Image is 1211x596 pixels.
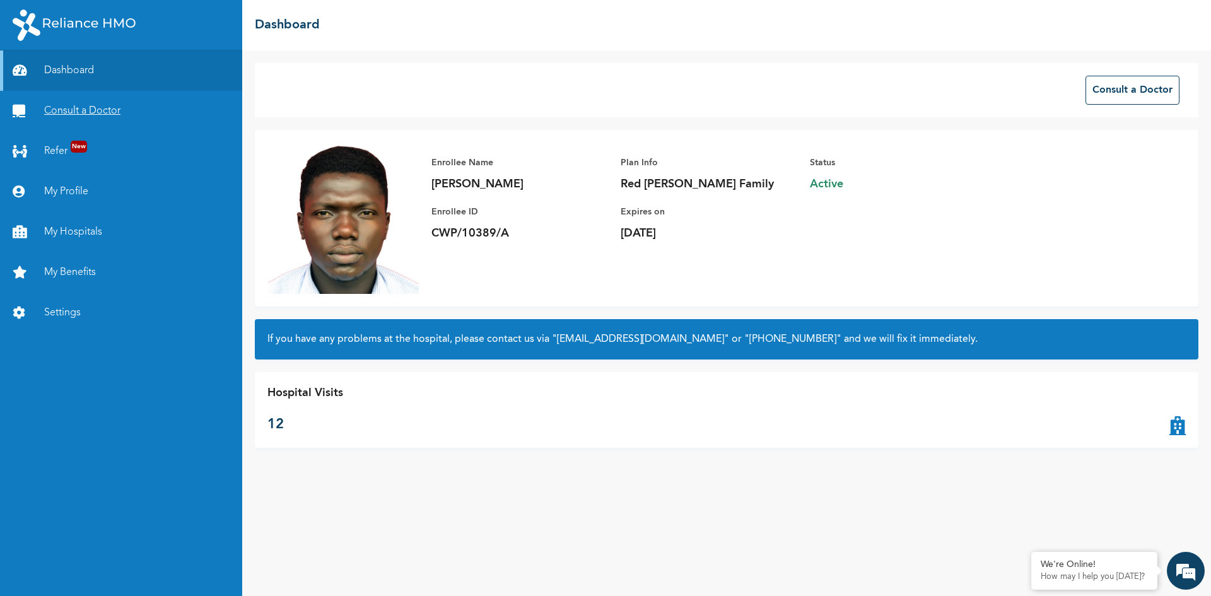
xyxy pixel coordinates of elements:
[1041,572,1148,582] p: How may I help you today?
[71,141,87,153] span: New
[207,6,237,37] div: Minimize live chat window
[35,155,230,193] div: 9:30 AM
[6,449,124,459] span: Conversation
[28,347,218,421] div: Your chat session has ended. If you wish to continue the conversation from where you left,
[431,226,608,241] p: CWP/10389/A
[621,155,797,170] p: Plan Info
[124,427,241,467] div: FAQs
[267,385,343,402] p: Hospital Visits
[621,177,797,192] p: Red [PERSON_NAME] Family
[74,59,221,76] div: Ibrahim
[25,102,203,130] span: My full name is not relevant to your request
[267,332,1186,347] h2: If you have any problems at the hospital, please contact us via or and we will fix it immediately.
[255,16,320,35] h2: Dashboard
[111,376,151,387] a: click here.
[431,204,608,219] p: Enrollee ID
[431,155,608,170] p: Enrollee Name
[1041,559,1148,570] div: We're Online!
[621,204,797,219] p: Expires on
[431,177,608,192] p: [PERSON_NAME]
[16,97,212,135] div: 9:29 AM
[810,177,986,192] span: Active
[744,334,841,344] a: "[PHONE_NUMBER]"
[552,334,729,344] a: "[EMAIL_ADDRESS][DOMAIN_NAME]"
[14,59,33,78] div: Navigation go back
[44,160,221,188] span: you are not the judge of what is relevant to my request
[267,414,343,435] p: 12
[26,259,202,301] span: Thank you for your rating It's been a pleasure chatting with you [DATE]
[13,9,136,41] img: RelianceHMO's Logo
[21,143,224,153] div: zachshow
[1085,76,1179,105] button: Consult a Doctor
[621,226,797,241] p: [DATE]
[267,143,419,294] img: Enrollee
[28,206,218,217] div: You have ended this chat session 9:47 AM
[21,237,230,247] div: [PERSON_NAME]
[77,406,170,416] a: Email this transcript
[810,155,986,170] p: Status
